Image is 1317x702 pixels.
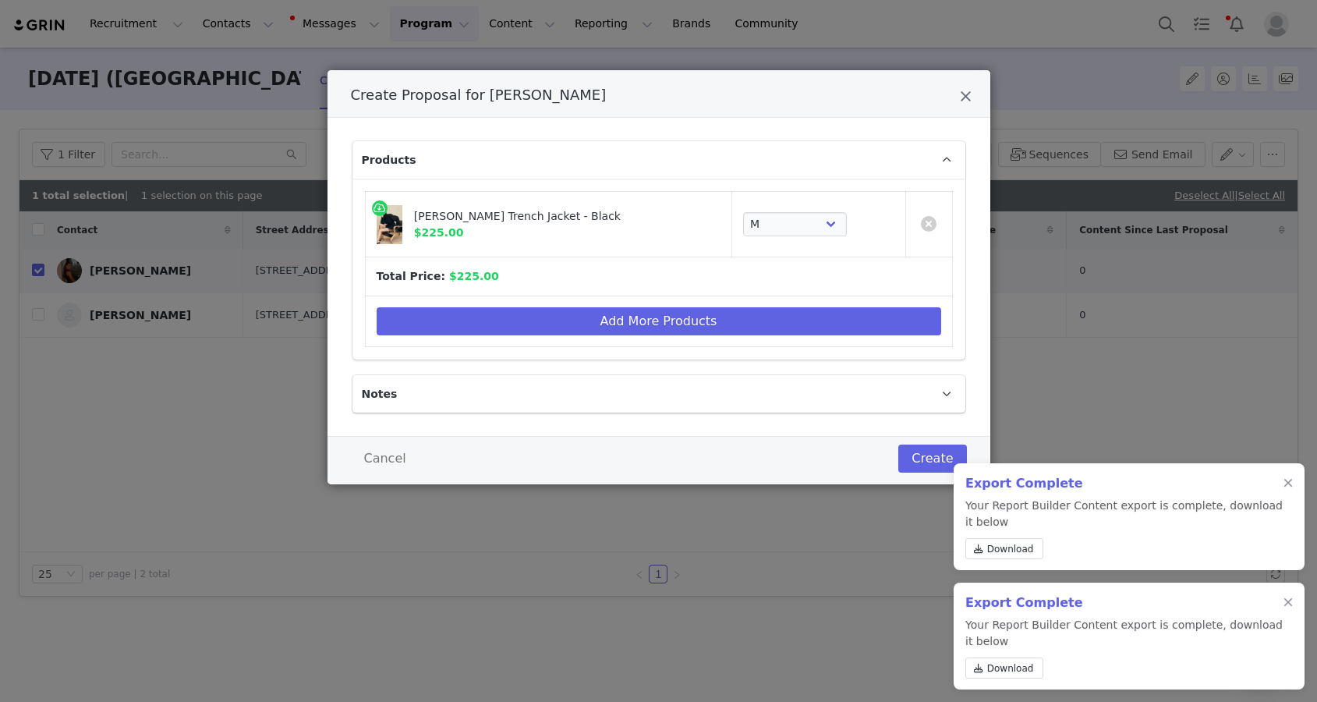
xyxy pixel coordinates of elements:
[449,270,499,282] span: $225.00
[362,386,398,402] span: Notes
[987,542,1034,556] span: Download
[377,205,402,244] img: 250811_MESHKI_SEIDLER_11_2106x_b1b9ea73-ad22-4e49-a789-10508a02941a.jpg
[965,538,1043,559] a: Download
[377,307,941,335] button: Add More Products
[351,87,607,103] span: Create Proposal for [PERSON_NAME]
[987,661,1034,675] span: Download
[965,617,1283,685] p: Your Report Builder Content export is complete, download it below
[414,226,464,239] span: $225.00
[327,70,990,484] div: Create Proposal for Madisen Skinner
[414,208,690,225] div: [PERSON_NAME] Trench Jacket - Black
[965,658,1043,679] a: Download
[377,270,445,282] b: Total Price:
[898,445,966,473] button: Create
[965,594,1283,612] h2: Export Complete
[965,498,1283,565] p: Your Report Builder Content export is complete, download it below
[965,474,1283,493] h2: Export Complete
[362,152,416,168] span: Products
[960,89,972,108] button: Close
[351,445,420,473] button: Cancel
